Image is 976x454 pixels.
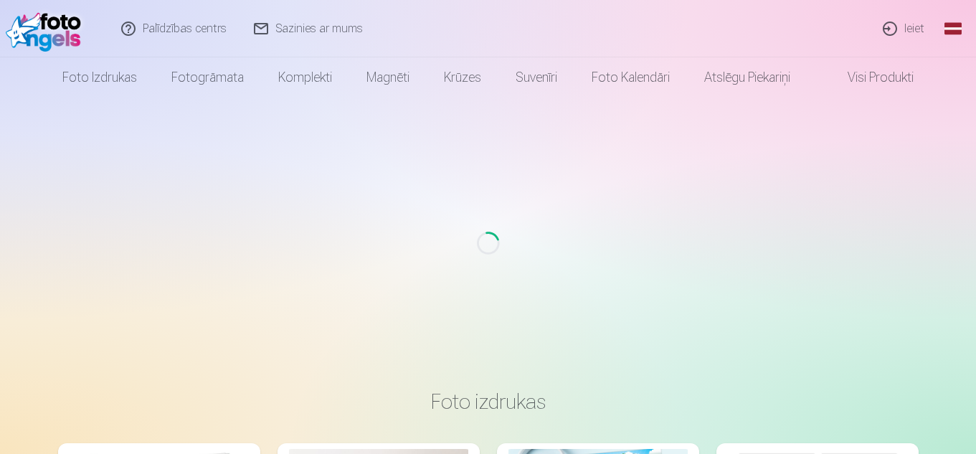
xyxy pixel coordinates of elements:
a: Suvenīri [498,57,574,98]
a: Komplekti [261,57,349,98]
a: Magnēti [349,57,427,98]
a: Fotogrāmata [154,57,261,98]
a: Foto kalendāri [574,57,687,98]
img: /fa1 [6,6,88,52]
a: Foto izdrukas [45,57,154,98]
a: Krūzes [427,57,498,98]
a: Visi produkti [807,57,931,98]
h3: Foto izdrukas [70,389,907,415]
a: Atslēgu piekariņi [687,57,807,98]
